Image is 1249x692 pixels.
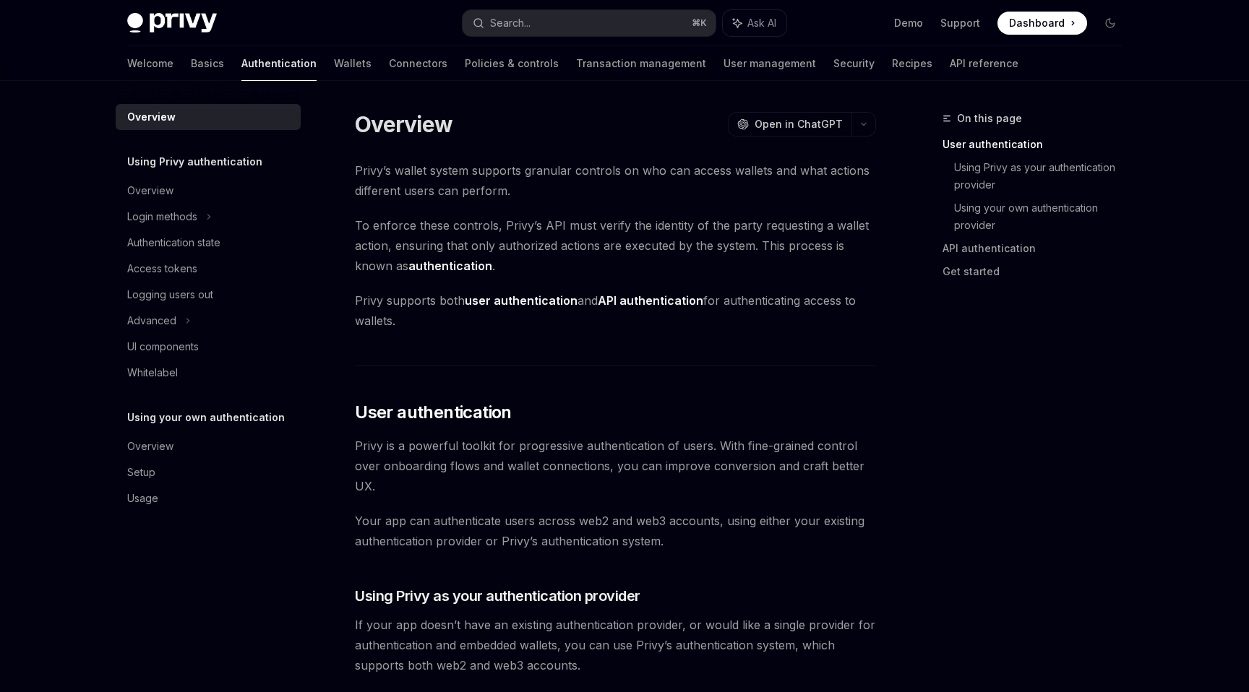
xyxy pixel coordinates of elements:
a: API authentication [943,237,1133,260]
h5: Using Privy authentication [127,153,262,170]
button: Search...⌘K [463,10,716,36]
span: Dashboard [1009,16,1065,30]
a: Authentication state [116,230,301,256]
strong: authentication [408,259,492,273]
a: Demo [894,16,923,30]
a: Using Privy as your authentication provider [954,156,1133,196]
a: Wallets [334,46,372,81]
a: Authentication [241,46,317,81]
a: Policies & controls [465,46,559,81]
a: Welcome [127,46,173,81]
div: Whitelabel [127,364,178,381]
a: Support [940,16,980,30]
span: Privy’s wallet system supports granular controls on who can access wallets and what actions diffe... [355,160,876,201]
div: Setup [127,464,155,481]
span: On this page [957,110,1022,127]
button: Toggle dark mode [1099,12,1122,35]
h5: Using your own authentication [127,409,285,426]
a: Whitelabel [116,360,301,386]
div: Logging users out [127,286,213,303]
a: Usage [116,485,301,511]
div: Usage [127,490,158,507]
div: Access tokens [127,260,197,277]
span: To enforce these controls, Privy’s API must verify the identity of the party requesting a wallet ... [355,215,876,276]
div: Advanced [127,312,176,329]
span: If your app doesn’t have an existing authentication provider, or would like a single provider for... [355,615,876,675]
a: Overview [116,178,301,204]
a: API reference [950,46,1018,81]
div: Overview [127,108,176,126]
h1: Overview [355,111,452,137]
a: Basics [191,46,224,81]
div: Overview [127,438,173,455]
a: Overview [116,104,301,130]
span: User authentication [355,401,512,424]
a: Security [833,46,875,81]
a: Recipes [892,46,932,81]
img: dark logo [127,13,217,33]
a: Transaction management [576,46,706,81]
button: Open in ChatGPT [728,112,851,137]
span: Using Privy as your authentication provider [355,586,640,606]
span: Open in ChatGPT [755,117,843,131]
div: UI components [127,338,199,355]
strong: user authentication [465,293,578,308]
a: Access tokens [116,256,301,282]
button: Ask AI [723,10,786,36]
a: Dashboard [997,12,1087,35]
a: Using your own authentication provider [954,196,1133,237]
a: Setup [116,459,301,485]
span: ⌘ K [692,17,707,29]
a: Connectors [389,46,447,81]
a: User management [724,46,816,81]
a: UI components [116,334,301,360]
div: Authentication state [127,234,220,251]
span: Ask AI [747,16,776,30]
span: Privy supports both and for authenticating access to wallets. [355,290,876,331]
a: Get started [943,260,1133,283]
div: Overview [127,182,173,199]
a: Overview [116,433,301,459]
span: Your app can authenticate users across web2 and web3 accounts, using either your existing authent... [355,511,876,551]
a: Logging users out [116,282,301,308]
strong: API authentication [598,293,703,308]
div: Login methods [127,208,197,225]
a: User authentication [943,133,1133,156]
span: Privy is a powerful toolkit for progressive authentication of users. With fine-grained control ov... [355,436,876,496]
div: Search... [490,14,531,32]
